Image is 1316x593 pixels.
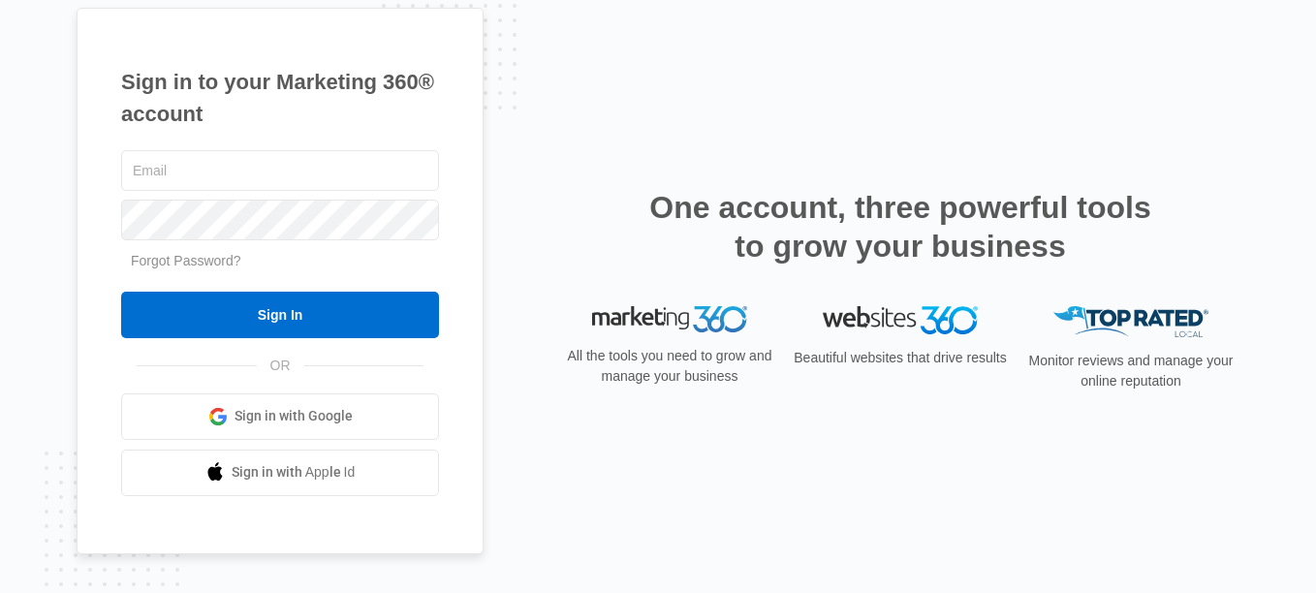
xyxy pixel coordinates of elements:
[121,66,439,130] h1: Sign in to your Marketing 360® account
[643,188,1157,265] h2: One account, three powerful tools to grow your business
[121,292,439,338] input: Sign In
[131,253,241,268] a: Forgot Password?
[232,462,356,483] span: Sign in with Apple Id
[592,306,747,333] img: Marketing 360
[1053,306,1208,338] img: Top Rated Local
[823,306,978,334] img: Websites 360
[561,346,778,387] p: All the tools you need to grow and manage your business
[121,393,439,440] a: Sign in with Google
[235,406,353,426] span: Sign in with Google
[257,356,304,376] span: OR
[792,348,1009,368] p: Beautiful websites that drive results
[121,150,439,191] input: Email
[1022,351,1239,391] p: Monitor reviews and manage your online reputation
[121,450,439,496] a: Sign in with Apple Id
